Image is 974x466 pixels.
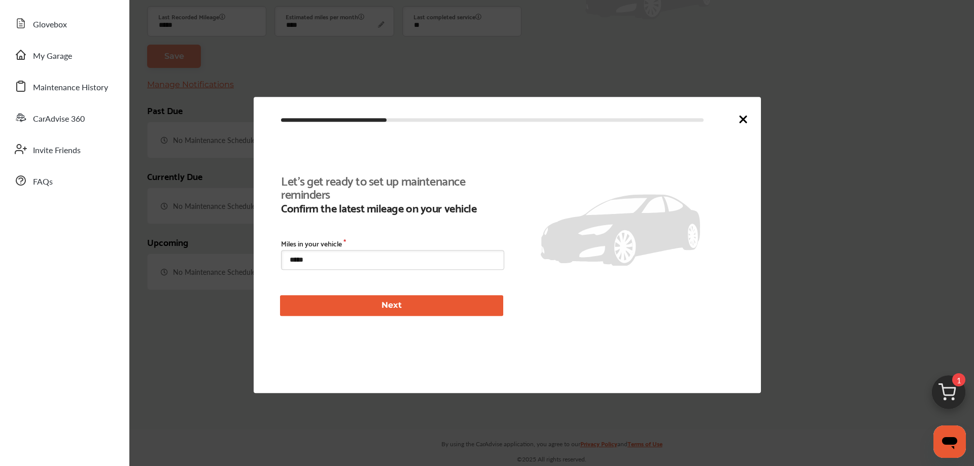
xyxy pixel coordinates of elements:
span: FAQs [33,175,53,189]
a: My Garage [9,42,119,68]
button: Next [280,295,503,316]
a: CarAdvise 360 [9,104,119,131]
img: placeholder_car.fcab19be.svg [541,194,700,266]
a: Glovebox [9,10,119,37]
a: Invite Friends [9,136,119,162]
a: FAQs [9,167,119,194]
span: Invite Friends [33,144,81,157]
iframe: Button to launch messaging window [933,425,966,458]
span: Glovebox [33,18,67,31]
span: Maintenance History [33,81,108,94]
span: 1 [952,373,965,386]
a: Maintenance History [9,73,119,99]
b: Confirm the latest mileage on your vehicle [281,201,498,214]
b: Let's get ready to set up maintenance reminders [281,174,498,200]
span: CarAdvise 360 [33,113,85,126]
label: Miles in your vehicle [281,240,504,248]
span: My Garage [33,50,72,63]
img: cart_icon.3d0951e8.svg [924,371,973,419]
